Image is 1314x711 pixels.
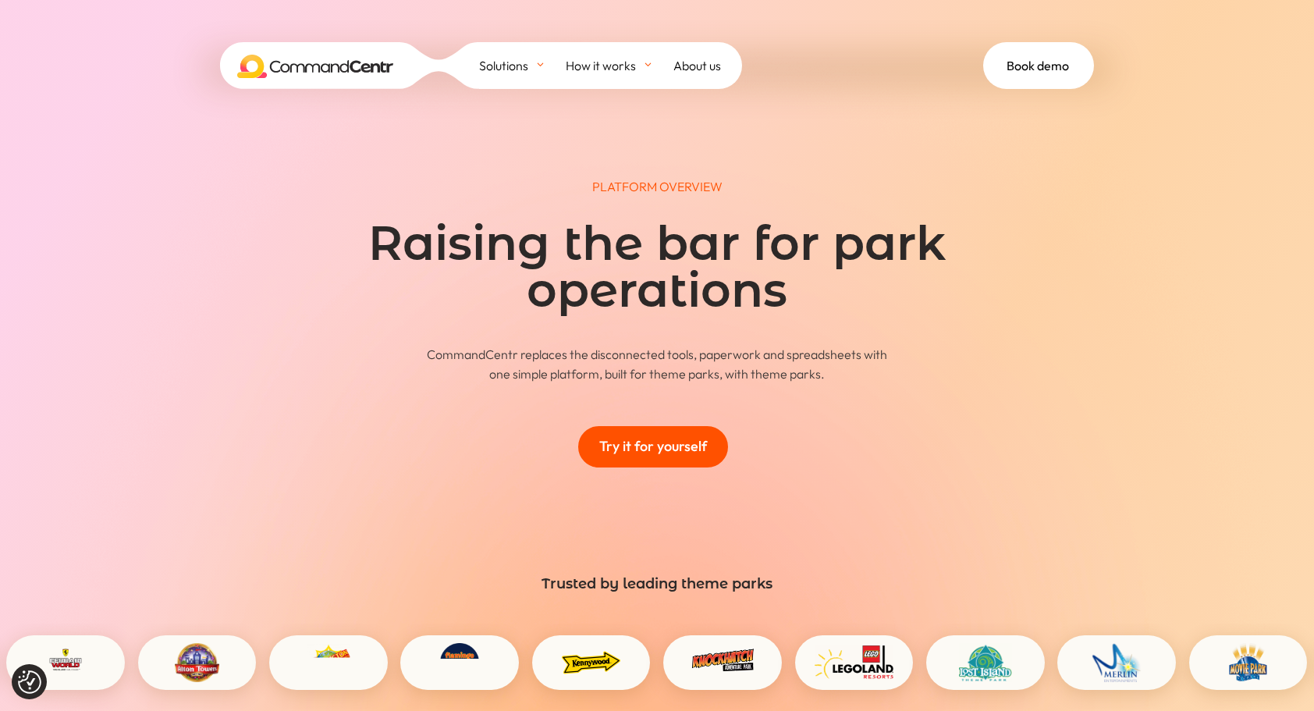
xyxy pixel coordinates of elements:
h1: Raising the bar for park operations [345,220,969,322]
p: PLATFORM OVERVIEW [236,177,1078,197]
img: Kennywood_Arrow_logo (1) [562,643,620,682]
span: Book demo [1007,54,1069,77]
a: About us [673,42,742,89]
img: Lost Island Theme Park [959,643,1012,682]
img: Movie_Park_Germany_Logo (1) [1229,643,1267,682]
p: CommandCentr replaces the disconnected tools, paperwork and spreadsheets with one simple platform... [425,345,889,384]
picture: KnockHatch-Logo [669,648,775,677]
span: About us [673,54,721,77]
img: Merlin_Entertainments_2013 (1) [1092,643,1142,682]
img: Flamingo-Land_Resort.svg_ [440,643,479,682]
img: Legoland_resorts_logo-1 [815,645,893,680]
span: Solutions [479,54,528,77]
span: How it works [566,54,636,77]
a: Book demo [983,42,1094,89]
a: Solutions [479,42,566,89]
span: Trusted by leading theme parks [542,575,772,592]
img: Chessington_World_of_Adventures_Resort_official_Logo-300x269 [307,643,350,682]
a: How it works [566,42,673,89]
picture: fwad_new_logo-300x169 [31,648,101,677]
img: atr-logo [175,643,218,682]
a: Try it for yourself [578,426,728,467]
button: Consent Preferences [18,670,41,694]
img: Revisit consent button [18,670,41,694]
